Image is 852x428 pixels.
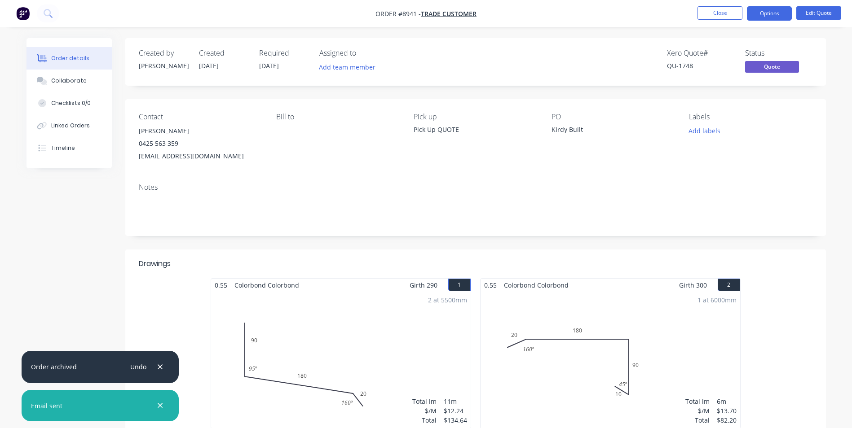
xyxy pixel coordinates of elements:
div: Bill to [276,113,399,121]
div: Status [745,49,812,57]
div: [PERSON_NAME] [139,125,262,137]
button: Edit Quote [796,6,841,20]
img: Factory [16,7,30,20]
div: $82.20 [717,415,737,425]
div: $/M [685,406,710,415]
div: 6m [717,397,737,406]
div: 2 at 5500mm [428,295,467,305]
span: Colorbond Colorbond [500,279,572,292]
span: 0.55 [211,279,231,292]
div: Labels [689,113,812,121]
button: Add team member [314,61,380,73]
div: Collaborate [51,77,87,85]
div: Order details [51,54,89,62]
div: Pick up [414,113,537,121]
button: Collaborate [26,70,112,92]
button: Checklists 0/0 [26,92,112,114]
div: Xero Quote # [667,49,734,57]
button: 2 [718,279,740,291]
button: Options [747,6,792,21]
div: $/M [412,406,437,415]
div: QU-1748 [667,61,734,70]
div: Created [199,49,248,57]
div: $12.24 [444,406,467,415]
span: Girth 300 [679,279,707,292]
span: [DATE] [199,61,219,70]
div: Pick Up QUOTE [414,125,537,134]
div: $13.70 [717,406,737,415]
button: Add labels [684,125,725,137]
div: [PERSON_NAME]0425 563 359[EMAIL_ADDRESS][DOMAIN_NAME] [139,125,262,162]
div: Required [259,49,309,57]
div: Total lm [412,397,437,406]
div: $134.64 [444,415,467,425]
button: Order details [26,47,112,70]
span: Colorbond Colorbond [231,279,303,292]
div: Contact [139,113,262,121]
div: 1 at 6000mm [697,295,737,305]
span: Quote [745,61,799,72]
button: Add team member [319,61,380,73]
div: 0425 563 359 [139,137,262,150]
button: Timeline [26,137,112,159]
span: Girth 290 [410,279,437,292]
div: Total lm [685,397,710,406]
div: Notes [139,183,812,192]
div: [EMAIL_ADDRESS][DOMAIN_NAME] [139,150,262,162]
button: Close [697,6,742,20]
div: Checklists 0/0 [51,99,91,107]
div: Kirdy Built [552,125,664,137]
div: Created by [139,49,188,57]
div: Timeline [51,144,75,152]
span: Order #8941 - [375,9,421,18]
div: Order archived [31,362,77,371]
span: [DATE] [259,61,279,70]
div: 11m [444,397,467,406]
div: Assigned to [319,49,409,57]
div: Total [685,415,710,425]
span: 0.55 [481,279,500,292]
button: Undo [125,361,151,373]
div: [PERSON_NAME] [139,61,188,70]
div: Total [412,415,437,425]
div: PO [552,113,675,121]
button: Linked Orders [26,114,112,137]
a: Trade Customer [421,9,477,18]
div: Email sent [31,401,62,411]
div: Drawings [139,258,171,269]
button: 1 [448,279,471,291]
div: Linked Orders [51,122,90,130]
